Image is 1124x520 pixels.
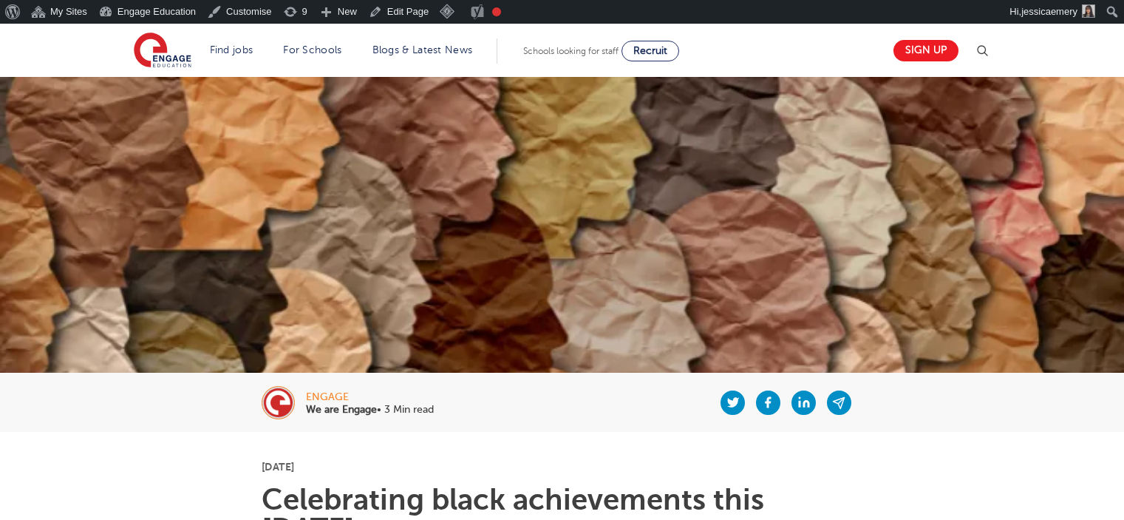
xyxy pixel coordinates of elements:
[633,45,667,56] span: Recruit
[306,404,377,415] b: We are Engage
[1021,6,1077,17] span: jessicaemery
[262,462,862,472] p: [DATE]
[621,41,679,61] a: Recruit
[893,40,958,61] a: Sign up
[306,405,434,415] p: • 3 Min read
[283,44,341,55] a: For Schools
[372,44,473,55] a: Blogs & Latest News
[134,33,191,70] img: Engage Education
[492,7,501,16] div: Focus keyphrase not set
[523,46,619,56] span: Schools looking for staff
[210,44,253,55] a: Find jobs
[306,392,434,402] div: engage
